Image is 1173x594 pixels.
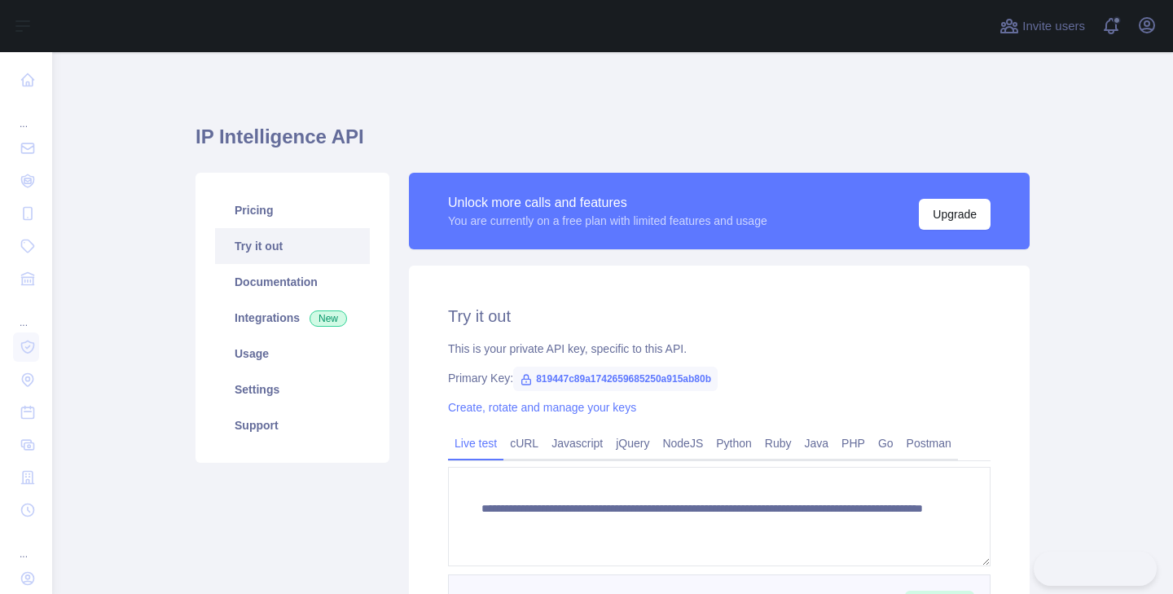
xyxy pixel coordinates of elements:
div: ... [13,98,39,130]
span: New [310,310,347,327]
div: This is your private API key, specific to this API. [448,341,991,357]
a: Python [710,430,758,456]
h2: Try it out [448,305,991,328]
a: Support [215,407,370,443]
a: Ruby [758,430,798,456]
a: Postman [900,430,958,456]
button: Invite users [996,13,1088,39]
a: Go [872,430,900,456]
a: cURL [503,430,545,456]
a: Documentation [215,264,370,300]
a: Java [798,430,836,456]
div: ... [13,297,39,329]
div: ... [13,528,39,561]
div: You are currently on a free plan with limited features and usage [448,213,767,229]
iframe: Toggle Customer Support [1034,552,1157,586]
a: Pricing [215,192,370,228]
div: Unlock more calls and features [448,193,767,213]
span: Invite users [1022,17,1085,36]
a: jQuery [609,430,656,456]
a: Integrations New [215,300,370,336]
a: Try it out [215,228,370,264]
a: Create, rotate and manage your keys [448,401,636,414]
h1: IP Intelligence API [195,124,1030,163]
button: Upgrade [919,199,991,230]
a: Live test [448,430,503,456]
span: 819447c89a1742659685250a915ab80b [513,367,718,391]
a: Usage [215,336,370,372]
a: Settings [215,372,370,407]
a: Javascript [545,430,609,456]
a: PHP [835,430,872,456]
div: Primary Key: [448,370,991,386]
a: NodeJS [656,430,710,456]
